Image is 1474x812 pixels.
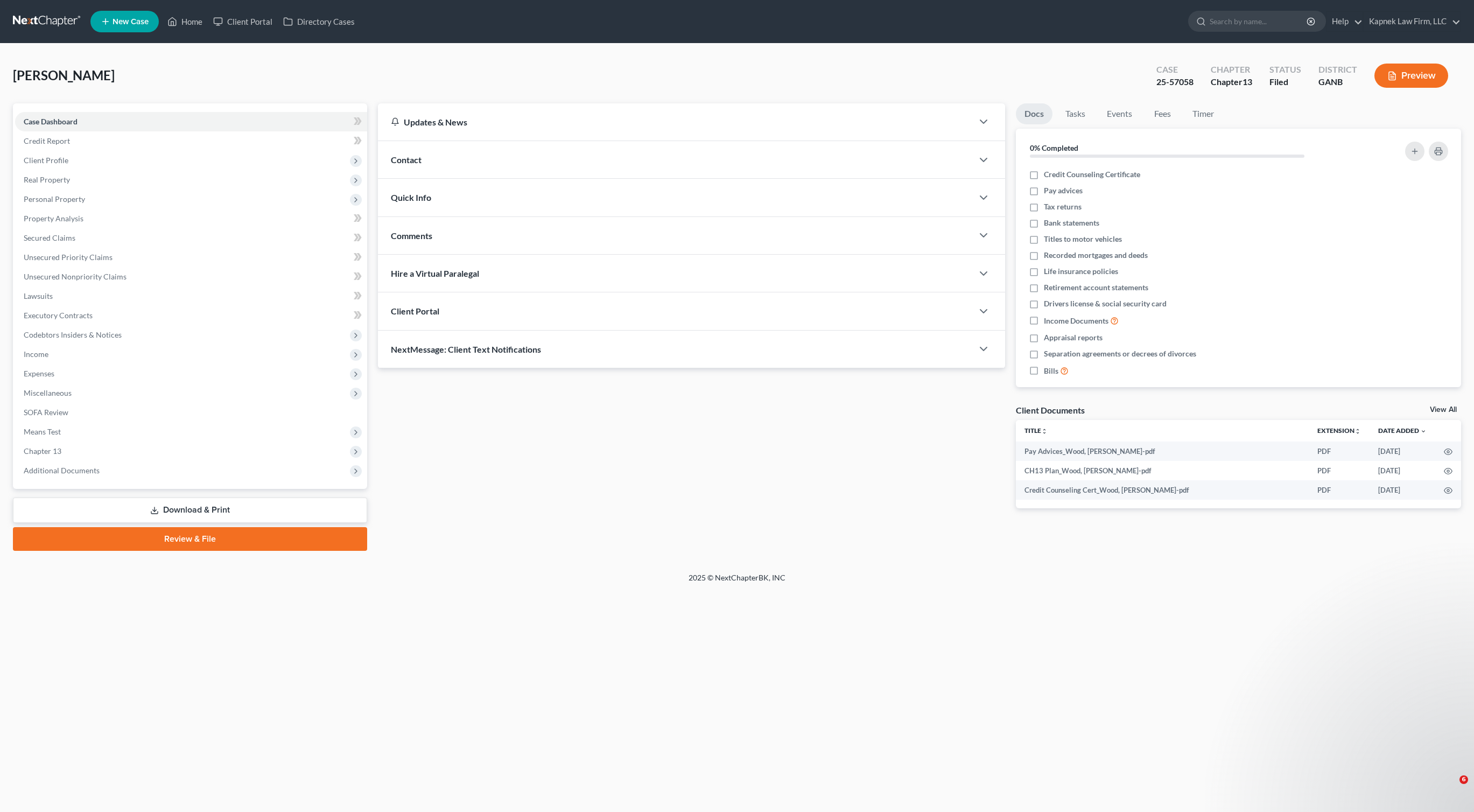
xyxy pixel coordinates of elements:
[391,344,541,354] span: NextMessage: Client Text Notifications
[1269,76,1301,88] div: Filed
[1184,103,1223,124] a: Timer
[15,267,367,286] a: Unsecured Nonpriority Claims
[1016,442,1309,461] td: Pay Advices_Wood, [PERSON_NAME]-pdf
[1269,64,1301,76] div: Status
[391,155,422,165] span: Contact
[278,12,360,31] a: Directory Cases
[24,175,70,184] span: Real Property
[391,192,431,202] span: Quick Info
[1243,76,1252,87] span: 13
[1374,64,1448,88] button: Preview
[24,214,83,223] span: Property Analysis
[24,117,78,126] span: Case Dashboard
[24,408,68,417] span: SOFA Review
[1044,348,1196,359] span: Separation agreements or decrees of divorces
[1420,428,1427,435] i: expand_more
[1309,461,1370,480] td: PDF
[1317,426,1361,435] a: Extensionunfold_more
[24,136,70,145] span: Credit Report
[1016,404,1085,416] div: Client Documents
[15,228,367,248] a: Secured Claims
[1211,64,1252,76] div: Chapter
[1044,169,1140,180] span: Credit Counseling Certificate
[13,67,115,83] span: [PERSON_NAME]
[24,388,72,397] span: Miscellaneous
[1318,76,1357,88] div: GANB
[24,427,61,436] span: Means Test
[1318,64,1357,76] div: District
[1044,250,1148,261] span: Recorded mortgages and deeds
[1044,366,1058,376] span: Bills
[1044,234,1122,244] span: Titles to motor vehicles
[1016,480,1309,500] td: Credit Counseling Cert_Wood, [PERSON_NAME]-pdf
[24,349,48,359] span: Income
[15,286,367,306] a: Lawsuits
[13,527,367,551] a: Review & File
[1044,298,1167,309] span: Drivers license & social security card
[13,498,367,523] a: Download & Print
[24,311,93,320] span: Executory Contracts
[15,248,367,267] a: Unsecured Priority Claims
[15,209,367,228] a: Property Analysis
[1057,103,1094,124] a: Tasks
[1044,218,1099,228] span: Bank statements
[15,306,367,325] a: Executory Contracts
[1016,461,1309,480] td: CH13 Plan_Wood, [PERSON_NAME]-pdf
[1044,332,1103,343] span: Appraisal reports
[113,18,149,26] span: New Case
[1145,103,1180,124] a: Fees
[15,131,367,151] a: Credit Report
[1378,426,1427,435] a: Date Added expand_more
[1437,775,1463,801] iframe: Intercom live chat
[391,306,439,316] span: Client Portal
[1370,442,1435,461] td: [DATE]
[15,403,367,422] a: SOFA Review
[1044,201,1082,212] span: Tax returns
[1210,11,1308,31] input: Search by name...
[24,272,127,281] span: Unsecured Nonpriority Claims
[24,330,122,339] span: Codebtors Insiders & Notices
[1098,103,1141,124] a: Events
[1044,185,1083,196] span: Pay advices
[391,230,432,241] span: Comments
[24,466,100,475] span: Additional Documents
[24,369,54,378] span: Expenses
[1370,461,1435,480] td: [DATE]
[24,233,75,242] span: Secured Claims
[1156,76,1194,88] div: 25-57058
[1211,76,1252,88] div: Chapter
[1309,480,1370,500] td: PDF
[1024,426,1048,435] a: Titleunfold_more
[1370,480,1435,500] td: [DATE]
[162,12,208,31] a: Home
[391,116,960,128] div: Updates & News
[1459,775,1468,784] span: 6
[1430,406,1457,414] a: View All
[24,194,85,204] span: Personal Property
[15,112,367,131] a: Case Dashboard
[24,156,68,165] span: Client Profile
[208,12,278,31] a: Client Portal
[1354,428,1361,435] i: unfold_more
[1044,282,1148,293] span: Retirement account statements
[1041,428,1048,435] i: unfold_more
[391,268,479,278] span: Hire a Virtual Paralegal
[24,446,61,456] span: Chapter 13
[24,291,53,300] span: Lawsuits
[1156,64,1194,76] div: Case
[1326,12,1363,31] a: Help
[1044,266,1118,277] span: Life insurance policies
[1044,316,1108,326] span: Income Documents
[1364,12,1461,31] a: Kapnek Law Firm, LLC
[1030,143,1078,152] strong: 0% Completed
[430,572,1044,592] div: 2025 © NextChapterBK, INC
[1016,103,1052,124] a: Docs
[1309,442,1370,461] td: PDF
[24,253,113,262] span: Unsecured Priority Claims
